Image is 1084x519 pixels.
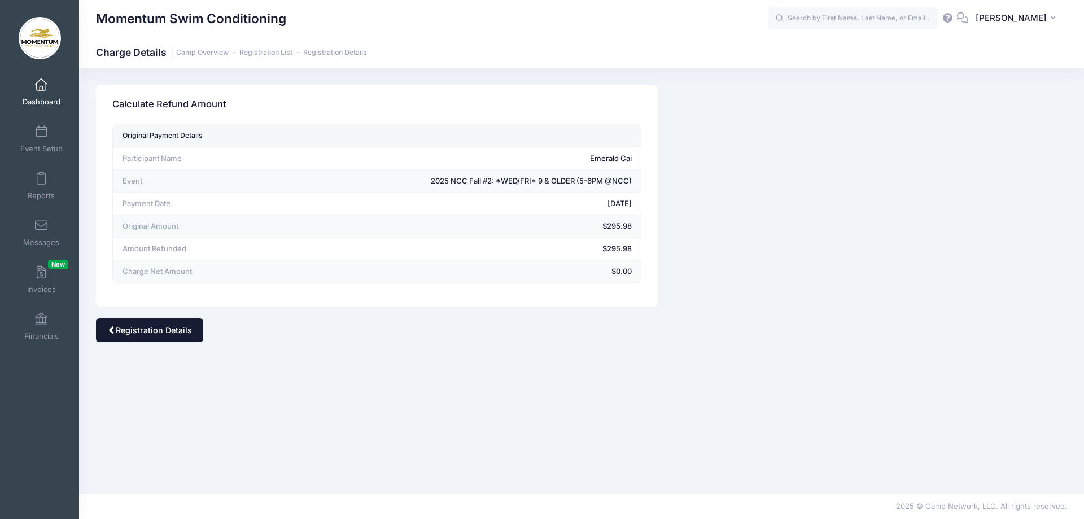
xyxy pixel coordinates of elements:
td: [DATE] [264,193,641,215]
a: Messages [15,213,68,252]
span: Reports [28,191,55,200]
td: $295.98 [264,238,641,260]
a: Financials [15,307,68,346]
td: Emerald Cai [264,147,641,170]
a: Registration Details [96,318,203,342]
a: Event Setup [15,119,68,159]
h1: Momentum Swim Conditioning [96,6,286,32]
span: Messages [23,238,59,247]
span: 2025 © Camp Network, LLC. All rights reserved. [896,501,1067,511]
span: New [48,260,68,269]
input: Search by First Name, Last Name, or Email... [768,7,938,30]
div: Original Payment Details [123,129,203,143]
td: Event [113,170,264,193]
a: Registration Details [303,49,367,57]
a: Reports [15,166,68,206]
a: Dashboard [15,72,68,112]
td: Payment Date [113,193,264,215]
span: [PERSON_NAME] [976,12,1047,24]
a: Registration List [239,49,292,57]
span: Event Setup [20,144,63,154]
td: $0.00 [264,260,641,283]
img: Momentum Swim Conditioning [19,17,61,59]
h1: Charge Details [96,46,367,58]
h3: Calculate Refund Amount [112,89,226,121]
a: InvoicesNew [15,260,68,299]
td: Original Amount [113,215,264,238]
td: Charge Net Amount [113,260,264,283]
span: Dashboard [23,97,60,107]
td: Amount Refunded [113,238,264,260]
td: 2025 NCC Fall #2: *WED/FRI* 9 & OLDER (5-6PM @NCC) [264,170,641,193]
span: Invoices [27,285,56,294]
span: Financials [24,332,59,341]
a: Camp Overview [176,49,229,57]
td: $295.98 [264,215,641,238]
td: Participant Name [113,147,264,170]
button: [PERSON_NAME] [968,6,1067,32]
